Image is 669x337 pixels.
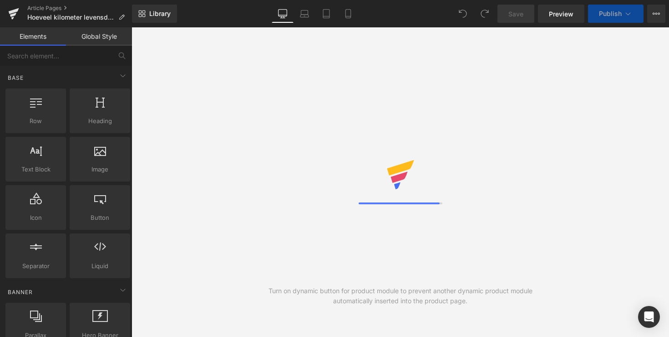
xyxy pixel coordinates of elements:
span: Text Block [8,165,63,174]
a: Preview [538,5,584,23]
span: Publish [599,10,622,17]
span: Separator [8,261,63,271]
span: Image [72,165,127,174]
a: Laptop [294,5,315,23]
span: Preview [549,9,573,19]
button: Publish [588,5,644,23]
span: Row [8,116,63,126]
span: Icon [8,213,63,223]
a: New Library [132,5,177,23]
span: Heading [72,116,127,126]
a: Global Style [66,27,132,46]
button: More [647,5,665,23]
span: Banner [7,288,34,296]
span: Button [72,213,127,223]
div: Turn on dynamic button for product module to prevent another dynamic product module automatically... [266,286,535,306]
span: Save [508,9,523,19]
a: Tablet [315,5,337,23]
span: Hoeveel kilometer levensduur heeft een elektrische fiets? [27,14,115,21]
button: Redo [476,5,494,23]
a: Article Pages [27,5,132,12]
span: Base [7,73,25,82]
span: Liquid [72,261,127,271]
button: Undo [454,5,472,23]
div: Open Intercom Messenger [638,306,660,328]
span: Library [149,10,171,18]
a: Desktop [272,5,294,23]
a: Mobile [337,5,359,23]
